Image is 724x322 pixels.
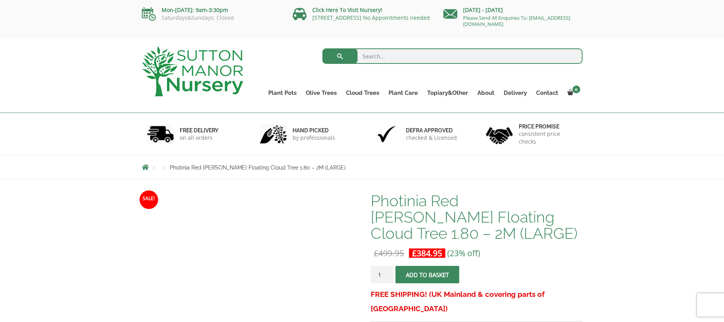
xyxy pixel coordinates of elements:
[322,48,583,64] input: Search...
[519,130,577,146] p: consistent price checks
[371,287,582,316] h3: FREE SHIPPING! (UK Mainland & covering parts of [GEOGRAPHIC_DATA])
[412,248,417,259] span: £
[142,164,583,170] nav: Breadcrumbs
[412,248,442,259] bdi: 384.95
[260,124,287,144] img: 2.jpg
[384,87,422,98] a: Plant Care
[563,87,583,98] a: 0
[293,134,335,142] p: by professionals
[572,86,580,93] span: 0
[140,190,158,209] span: Sale!
[395,266,459,283] button: Add to basket
[142,5,281,15] p: Mon-[DATE]: 9am-3:30pm
[499,87,532,98] a: Delivery
[371,266,394,283] input: Product quantity
[422,87,473,98] a: Topiary&Other
[142,15,281,21] p: Saturdays&Sundays: Closed
[532,87,563,98] a: Contact
[373,124,400,144] img: 3.jpg
[486,122,513,146] img: 4.jpg
[473,87,499,98] a: About
[443,5,583,15] p: [DATE] - [DATE]
[142,46,243,96] img: logo
[301,87,341,98] a: Olive Trees
[180,127,218,134] h6: FREE DELIVERY
[341,87,384,98] a: Cloud Trees
[312,6,382,14] a: Click Here To Visit Nursery!
[293,127,335,134] h6: hand picked
[463,14,570,27] a: Please Send All Enquiries To: [EMAIL_ADDRESS][DOMAIN_NAME]
[406,134,457,142] p: checked & Licensed
[264,87,301,98] a: Plant Pots
[519,123,577,130] h6: Price promise
[170,164,346,171] span: Photinia Red [PERSON_NAME] Floating Cloud Tree 1.80 – 2M (LARGE)
[371,193,582,241] h1: Photinia Red [PERSON_NAME] Floating Cloud Tree 1.80 – 2M (LARGE)
[406,127,457,134] h6: Defra approved
[374,248,404,259] bdi: 499.95
[147,124,174,144] img: 1.jpg
[180,134,218,142] p: on all orders
[447,248,480,259] span: (23% off)
[312,14,430,21] a: [STREET_ADDRESS] No Appointments needed
[374,248,378,259] span: £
